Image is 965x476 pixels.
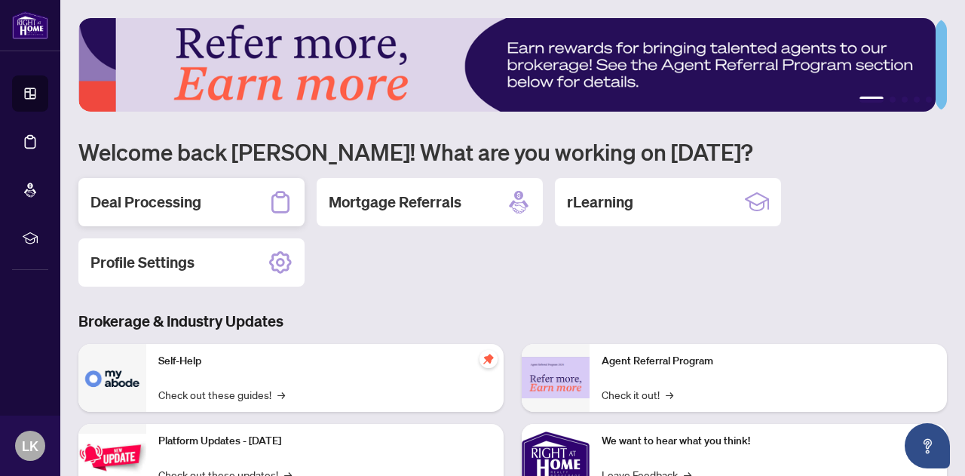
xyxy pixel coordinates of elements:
[158,386,285,403] a: Check out these guides!→
[602,433,935,450] p: We want to hear what you think!
[329,192,461,213] h2: Mortgage Referrals
[905,423,950,468] button: Open asap
[602,353,935,370] p: Agent Referral Program
[479,350,498,368] span: pushpin
[902,97,908,103] button: 3
[890,97,896,103] button: 2
[926,97,932,103] button: 5
[602,386,673,403] a: Check it out!→
[158,353,492,370] p: Self-Help
[859,97,884,103] button: 1
[914,97,920,103] button: 4
[277,386,285,403] span: →
[567,192,633,213] h2: rLearning
[90,252,195,273] h2: Profile Settings
[90,192,201,213] h2: Deal Processing
[666,386,673,403] span: →
[158,433,492,450] p: Platform Updates - [DATE]
[78,311,947,332] h3: Brokerage & Industry Updates
[522,357,590,398] img: Agent Referral Program
[12,11,48,39] img: logo
[78,344,146,412] img: Self-Help
[78,137,947,166] h1: Welcome back [PERSON_NAME]! What are you working on [DATE]?
[22,435,38,456] span: LK
[78,18,936,112] img: Slide 0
